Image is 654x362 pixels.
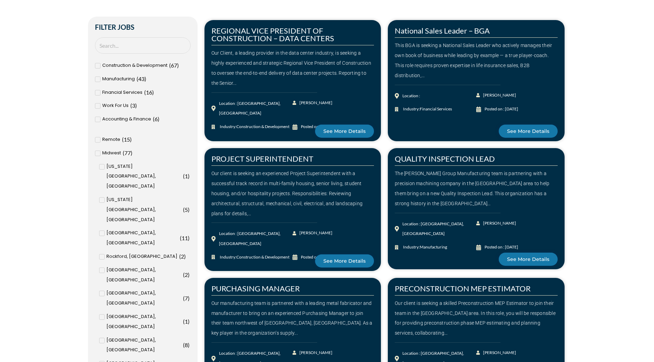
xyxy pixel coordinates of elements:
[130,136,132,143] span: )
[122,136,124,143] span: (
[102,61,167,71] span: Construction & Development
[135,102,137,109] span: )
[507,257,549,262] span: See More Details
[219,229,293,249] div: Location : [GEOGRAPHIC_DATA], [GEOGRAPHIC_DATA]
[499,253,558,266] a: See More Details
[138,75,145,82] span: 43
[402,91,420,101] div: Location :
[124,150,131,156] span: 77
[102,88,142,98] span: Financial Services
[481,90,516,100] span: [PERSON_NAME]
[158,116,159,122] span: )
[106,312,181,332] span: [GEOGRAPHIC_DATA], [GEOGRAPHIC_DATA]
[211,154,313,163] a: PROJECT SUPERINTENDENT
[144,89,146,96] span: (
[179,253,181,260] span: (
[123,150,124,156] span: (
[211,26,334,43] a: REGIONAL VICE PRESIDENT OF CONSTRUCTION – DATA CENTERS
[106,265,181,285] span: [GEOGRAPHIC_DATA], [GEOGRAPHIC_DATA]
[183,342,185,348] span: (
[185,173,188,179] span: 1
[131,150,132,156] span: )
[293,228,333,238] a: [PERSON_NAME]
[183,295,185,301] span: (
[184,253,186,260] span: )
[211,284,300,293] a: PURCHASING MANAGER
[102,114,151,124] span: Accounting & Finance
[293,98,333,108] a: [PERSON_NAME]
[185,271,188,278] span: 2
[95,37,191,54] input: Search Job
[499,125,558,138] a: See More Details
[95,24,191,30] h2: Filter Jobs
[485,242,518,252] div: Posted on : [DATE]
[152,89,154,96] span: )
[185,342,188,348] span: 8
[395,154,495,163] a: QUALITY INSPECTION LEAD
[401,104,452,114] span: Industry:
[180,235,182,241] span: (
[323,129,366,134] span: See More Details
[476,348,517,358] a: [PERSON_NAME]
[219,99,293,119] div: Location : [GEOGRAPHIC_DATA], [GEOGRAPHIC_DATA]
[106,335,181,355] span: [GEOGRAPHIC_DATA], [GEOGRAPHIC_DATA]
[420,106,452,111] span: Financial Services
[476,218,517,228] a: [PERSON_NAME]
[183,318,185,325] span: (
[402,219,476,239] div: Location : [GEOGRAPHIC_DATA], [GEOGRAPHIC_DATA]
[102,74,135,84] span: Manufacturing
[102,101,129,111] span: Work For Us
[183,271,185,278] span: (
[395,298,558,338] div: Our client is seeking a skilled Preconstruction MEP Estimator to join their team in the [GEOGRAPH...
[188,173,190,179] span: )
[481,218,516,228] span: [PERSON_NAME]
[106,288,181,308] span: [GEOGRAPHIC_DATA], [GEOGRAPHIC_DATA]
[106,162,181,191] span: [US_STATE][GEOGRAPHIC_DATA], [GEOGRAPHIC_DATA]
[155,116,158,122] span: 6
[315,254,374,268] a: See More Details
[188,206,190,213] span: )
[395,104,476,114] a: Industry:Financial Services
[145,75,146,82] span: )
[130,102,132,109] span: (
[395,284,531,293] a: PRECONSTRUCTION MEP ESTIMATOR
[507,129,549,134] span: See More Details
[298,348,332,358] span: [PERSON_NAME]
[476,90,517,100] a: [PERSON_NAME]
[211,298,374,338] div: Our manufacturing team is partnered with a leading metal fabricator and manufacturer to bring on ...
[298,228,332,238] span: [PERSON_NAME]
[188,318,190,325] span: )
[124,136,130,143] span: 15
[153,116,155,122] span: (
[188,235,190,241] span: )
[298,98,332,108] span: [PERSON_NAME]
[102,148,121,158] span: Midwest
[401,242,447,252] span: Industry:
[169,62,171,69] span: (
[395,26,490,35] a: National Sales Leader – BGA
[420,244,447,250] span: Manufacturing
[211,48,374,88] div: Our Client, a leading provider in the data center industry, is seeking a highly experienced and s...
[315,125,374,138] a: See More Details
[481,348,516,358] span: [PERSON_NAME]
[183,206,185,213] span: (
[106,228,178,248] span: [GEOGRAPHIC_DATA], [GEOGRAPHIC_DATA]
[188,295,190,301] span: )
[183,173,185,179] span: (
[211,169,374,218] div: Our client is seeking an experienced Project Superintendent with a successful track record in mul...
[106,195,181,225] span: [US_STATE][GEOGRAPHIC_DATA], [GEOGRAPHIC_DATA]
[188,271,190,278] span: )
[395,40,558,80] div: This BGA is seeking a National Sales Leader who actively manages their own book of business while...
[323,259,366,263] span: See More Details
[137,75,138,82] span: (
[132,102,135,109] span: 3
[485,104,518,114] div: Posted on : [DATE]
[146,89,152,96] span: 16
[182,235,188,241] span: 11
[188,342,190,348] span: )
[293,348,333,358] a: [PERSON_NAME]
[102,135,120,145] span: Remote
[395,242,476,252] a: Industry:Manufacturing
[185,206,188,213] span: 5
[185,295,188,301] span: 7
